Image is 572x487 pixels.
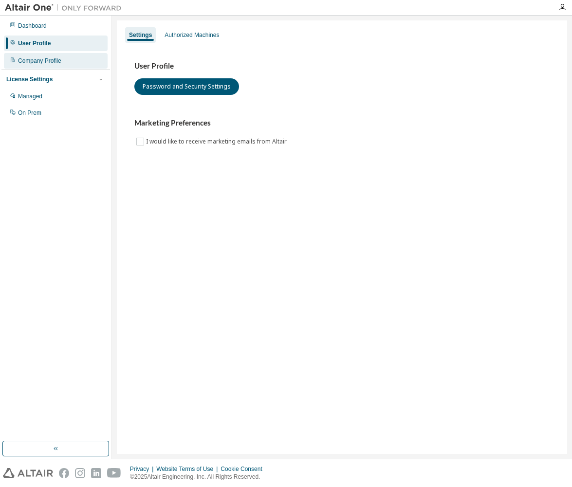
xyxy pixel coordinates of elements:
img: youtube.svg [107,468,121,478]
div: User Profile [18,39,51,47]
div: On Prem [18,109,41,117]
div: Dashboard [18,22,47,30]
p: © 2025 Altair Engineering, Inc. All Rights Reserved. [130,473,268,481]
div: Managed [18,92,42,100]
div: Privacy [130,465,156,473]
label: I would like to receive marketing emails from Altair [146,136,289,147]
img: altair_logo.svg [3,468,53,478]
img: facebook.svg [59,468,69,478]
h3: User Profile [134,61,550,71]
button: Password and Security Settings [134,78,239,95]
h3: Marketing Preferences [134,118,550,128]
img: linkedin.svg [91,468,101,478]
div: License Settings [6,75,53,83]
div: Authorized Machines [165,31,219,39]
div: Website Terms of Use [156,465,221,473]
img: Altair One [5,3,127,13]
div: Settings [129,31,152,39]
div: Cookie Consent [221,465,268,473]
img: instagram.svg [75,468,85,478]
div: Company Profile [18,57,61,65]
